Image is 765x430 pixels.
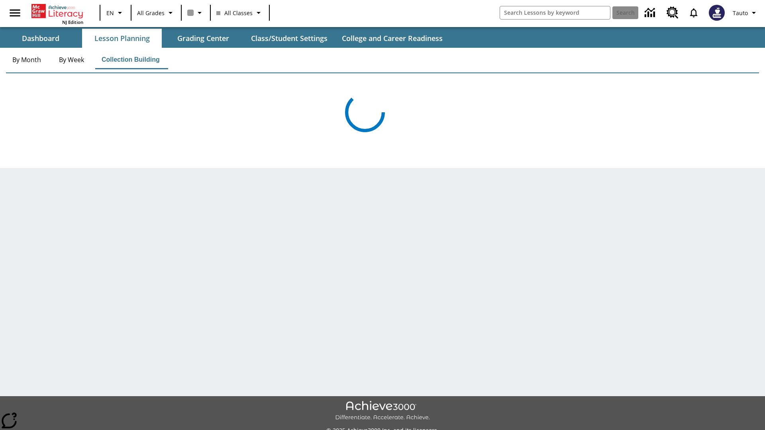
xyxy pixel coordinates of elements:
[106,9,114,17] span: EN
[31,2,83,25] div: Home
[6,50,47,69] button: By Month
[709,5,725,21] img: Avatar
[137,9,165,17] span: All Grades
[134,6,178,20] button: Grade: All Grades, Select a grade
[1,29,80,48] button: Dashboard
[683,2,704,23] a: Notifications
[95,50,166,69] button: Collection Building
[335,29,449,48] button: College and Career Readiness
[216,9,253,17] span: All Classes
[662,2,683,23] a: Resource Center, Will open in new tab
[62,19,83,25] span: NJ Edition
[3,1,27,25] button: Open side menu
[335,401,430,421] img: Achieve3000 Differentiate Accelerate Achieve
[500,6,610,19] input: search field
[245,29,334,48] button: Class/Student Settings
[82,29,162,48] button: Lesson Planning
[213,6,267,20] button: Class: All Classes, Select your class
[730,6,762,20] button: Profile/Settings
[640,2,662,24] a: Data Center
[51,50,91,69] button: By Week
[163,29,243,48] button: Grading Center
[31,3,83,19] a: Home
[704,2,730,23] button: Select a new avatar
[103,6,128,20] button: Language: EN, Select a language
[733,9,748,17] span: Tauto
